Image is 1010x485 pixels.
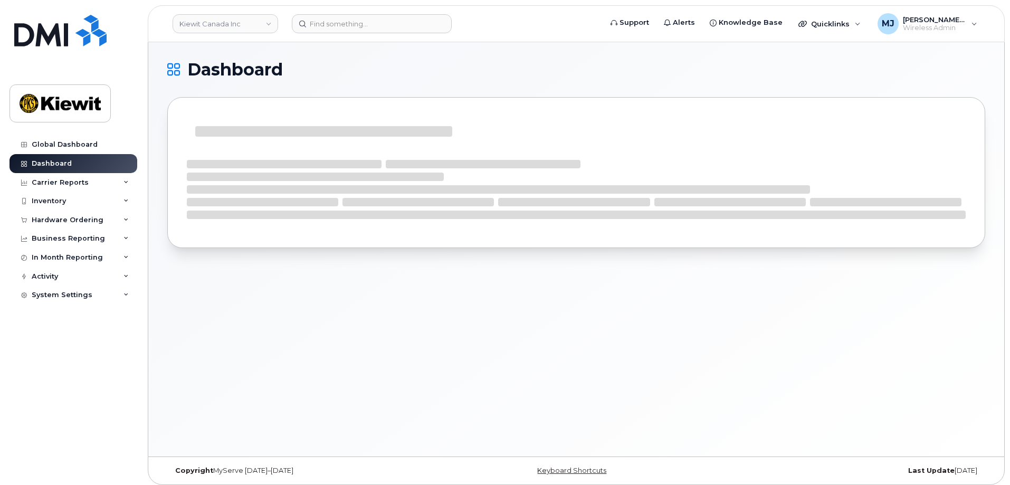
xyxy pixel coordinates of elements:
[187,62,283,78] span: Dashboard
[908,467,955,474] strong: Last Update
[175,467,213,474] strong: Copyright
[167,467,440,475] div: MyServe [DATE]–[DATE]
[712,467,985,475] div: [DATE]
[537,467,606,474] a: Keyboard Shortcuts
